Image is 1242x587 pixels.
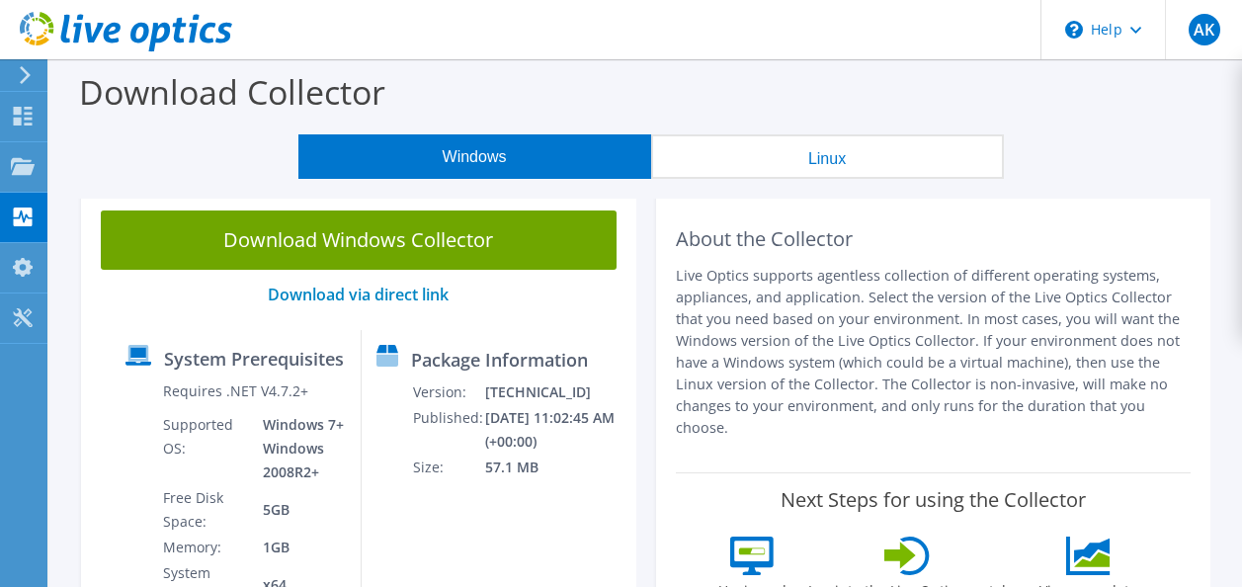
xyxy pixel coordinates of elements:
[412,379,484,405] td: Version:
[1189,14,1220,45] span: AK
[1065,21,1083,39] svg: \n
[248,412,346,485] td: Windows 7+ Windows 2008R2+
[781,488,1086,512] label: Next Steps for using the Collector
[268,284,449,305] a: Download via direct link
[162,535,247,560] td: Memory:
[298,134,651,179] button: Windows
[412,405,484,455] td: Published:
[162,485,247,535] td: Free Disk Space:
[651,134,1004,179] button: Linux
[412,455,484,480] td: Size:
[248,535,346,560] td: 1GB
[484,379,627,405] td: [TECHNICAL_ID]
[484,455,627,480] td: 57.1 MB
[164,349,344,369] label: System Prerequisites
[163,381,308,401] label: Requires .NET V4.7.2+
[162,412,247,485] td: Supported OS:
[101,210,617,270] a: Download Windows Collector
[79,69,385,115] label: Download Collector
[484,405,627,455] td: [DATE] 11:02:45 AM (+00:00)
[248,485,346,535] td: 5GB
[411,350,588,370] label: Package Information
[676,265,1192,439] p: Live Optics supports agentless collection of different operating systems, appliances, and applica...
[676,227,1192,251] h2: About the Collector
